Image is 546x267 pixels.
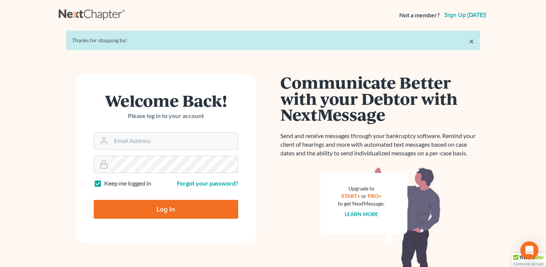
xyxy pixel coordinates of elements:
div: Upgrade to [338,185,385,192]
h1: Communicate Better with your Debtor with NextMessage [281,74,480,123]
a: Learn more [345,211,378,217]
a: × [469,37,474,46]
h1: Welcome Back! [94,92,238,109]
a: Forgot your password? [177,180,238,187]
a: PRO+ [368,193,382,199]
p: Please log in to your account [94,112,238,120]
div: Open Intercom Messenger [520,241,538,259]
a: START+ [341,193,360,199]
input: Email Address [111,133,238,149]
div: TrustedSite Certified [511,253,546,267]
p: Send and receive messages through your bankruptcy software. Remind your client of hearings and mo... [281,132,480,158]
div: Thanks for stopping by! [72,37,474,44]
strong: Not a member? [399,11,440,20]
input: Log In [94,200,238,219]
a: Sign up [DATE]! [443,12,488,18]
span: or [361,193,367,199]
div: to get NextMessage. [338,200,385,207]
label: Keep me logged in [104,179,151,188]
